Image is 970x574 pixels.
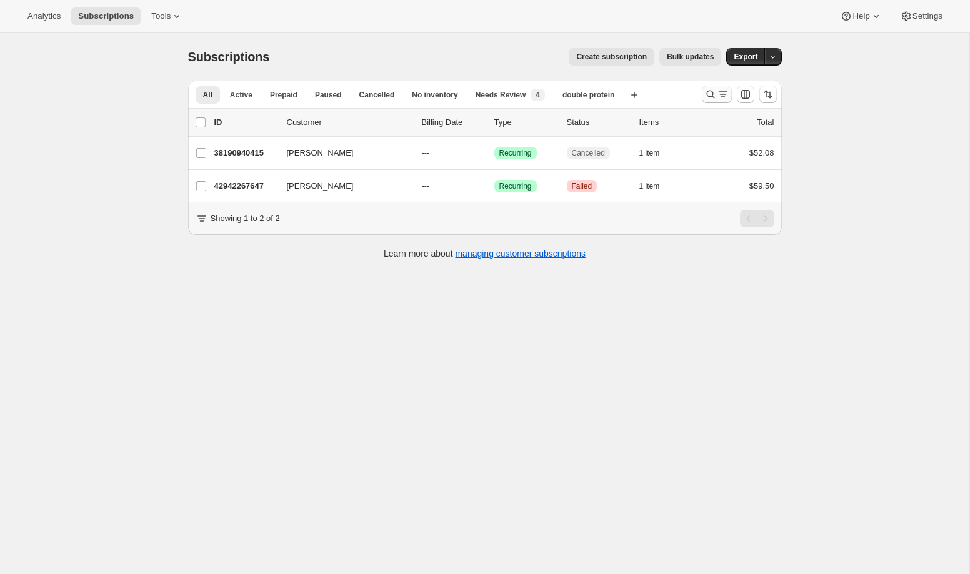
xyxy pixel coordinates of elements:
button: Search and filter results [702,86,732,103]
span: Subscriptions [78,11,134,21]
span: Subscriptions [188,50,270,64]
span: Failed [572,181,592,191]
span: Create subscription [576,52,647,62]
button: 1 item [639,177,674,195]
button: Tools [144,7,191,25]
span: double protein [562,90,614,100]
span: [PERSON_NAME] [287,180,354,192]
button: Bulk updates [659,48,721,66]
span: [PERSON_NAME] [287,147,354,159]
span: Paused [315,90,342,100]
span: --- [422,148,430,157]
button: [PERSON_NAME] [279,176,404,196]
p: 42942267647 [214,180,277,192]
div: Items [639,116,702,129]
span: Tools [151,11,171,21]
p: ID [214,116,277,129]
p: Customer [287,116,412,129]
button: Settings [892,7,950,25]
nav: Pagination [740,210,774,227]
span: 1 item [639,181,660,191]
span: Needs Review [476,90,526,100]
div: 38190940415[PERSON_NAME]---SuccessRecurringCancelled1 item$52.08 [214,144,774,162]
p: Billing Date [422,116,484,129]
span: Recurring [499,148,532,158]
p: Status [567,116,629,129]
p: Learn more about [384,247,586,260]
span: --- [422,181,430,191]
span: Analytics [27,11,61,21]
p: 38190940415 [214,147,277,159]
div: 42942267647[PERSON_NAME]---SuccessRecurringCriticalFailed1 item$59.50 [214,177,774,195]
span: Prepaid [270,90,297,100]
button: 1 item [639,144,674,162]
p: Showing 1 to 2 of 2 [211,212,280,225]
button: Sort the results [759,86,777,103]
a: managing customer subscriptions [455,249,586,259]
div: Type [494,116,557,129]
span: $59.50 [749,181,774,191]
button: Analytics [20,7,68,25]
button: Subscriptions [71,7,141,25]
button: Help [832,7,889,25]
span: Recurring [499,181,532,191]
span: Cancelled [359,90,395,100]
span: Settings [912,11,942,21]
span: $52.08 [749,148,774,157]
button: Export [726,48,765,66]
span: 1 item [639,148,660,158]
span: Cancelled [572,148,605,158]
button: Create new view [624,86,644,104]
span: Bulk updates [667,52,714,62]
span: Active [230,90,252,100]
button: Customize table column order and visibility [737,86,754,103]
button: [PERSON_NAME] [279,143,404,163]
div: IDCustomerBilling DateTypeStatusItemsTotal [214,116,774,129]
span: Help [852,11,869,21]
button: Create subscription [569,48,654,66]
span: All [203,90,212,100]
span: No inventory [412,90,457,100]
p: Total [757,116,774,129]
span: 4 [536,90,540,100]
span: Export [734,52,757,62]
